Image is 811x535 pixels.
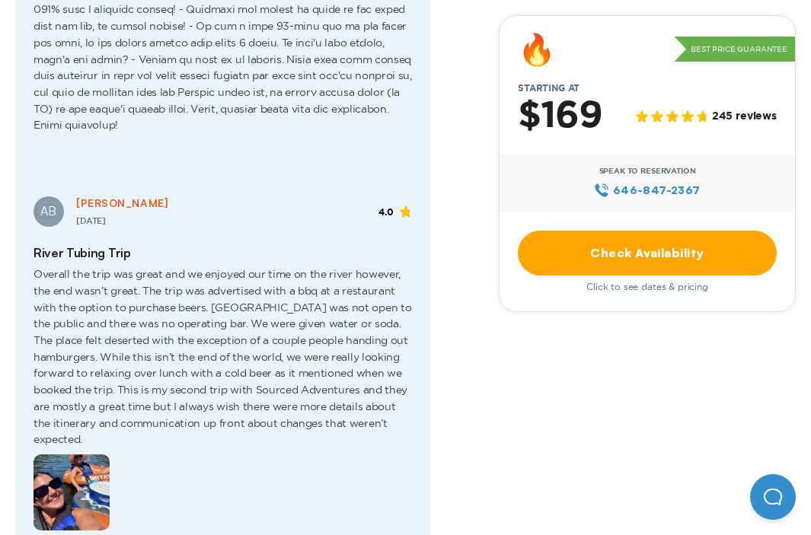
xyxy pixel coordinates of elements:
[34,246,412,260] h2: River Tubing Trip
[750,474,796,520] iframe: Help Scout Beacon - Open
[76,196,168,209] span: [PERSON_NAME]
[674,37,795,62] p: Best Price Guarantee
[34,454,110,530] img: customer review photo
[586,282,708,292] span: Click to see dates & pricing
[34,260,412,530] span: Overall the trip was great and we enjoyed our time on the river however, the end wasn’t great. Th...
[594,182,700,199] a: 646‍-847‍-2367
[34,196,64,227] div: AB
[518,97,602,136] h2: $169
[500,83,598,94] span: Starting at
[613,182,701,199] span: 646‍-847‍-2367
[378,207,394,218] span: 4.0
[518,231,777,275] a: Check Availability
[712,111,777,124] span: 245 reviews
[518,34,556,65] div: 🔥
[599,167,696,176] span: Speak to Reservation
[76,217,106,225] span: [DATE]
